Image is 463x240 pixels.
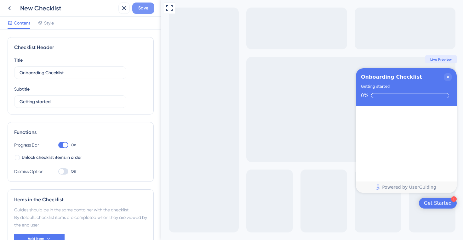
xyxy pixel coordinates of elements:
[290,196,295,202] div: 1
[14,196,147,204] div: Items in the Checklist
[14,129,147,136] div: Functions
[14,168,46,175] div: Dismiss Option
[283,73,290,81] div: Close Checklist
[195,181,295,193] div: Footer
[14,19,30,27] span: Content
[269,57,290,62] span: Live Preview
[258,198,295,209] div: Open Get Started checklist, remaining modules: 1
[195,106,295,181] div: Checklist items
[195,68,295,193] div: Checklist Container
[200,83,228,90] div: Getting started
[14,141,46,149] div: Progress Bar
[71,169,76,174] span: Off
[200,93,207,98] div: 0%
[71,142,76,148] span: On
[263,200,290,206] div: Get Started
[44,19,54,27] span: Style
[20,69,121,76] input: Header 1
[132,3,154,14] button: Save
[20,98,121,105] input: Header 2
[22,154,82,161] span: Unlock checklist items in order
[200,93,290,98] div: Checklist progress: 0%
[14,56,23,64] div: Title
[200,73,261,81] div: Onboarding Checklist
[221,183,275,191] span: Powered by UserGuiding
[14,206,147,229] div: Guides should be in the same container with the checklist. By default, checklist items are comple...
[20,4,116,13] div: New Checklist
[138,4,148,12] span: Save
[14,44,147,51] div: Checklist Header
[14,85,30,93] div: Subtitle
